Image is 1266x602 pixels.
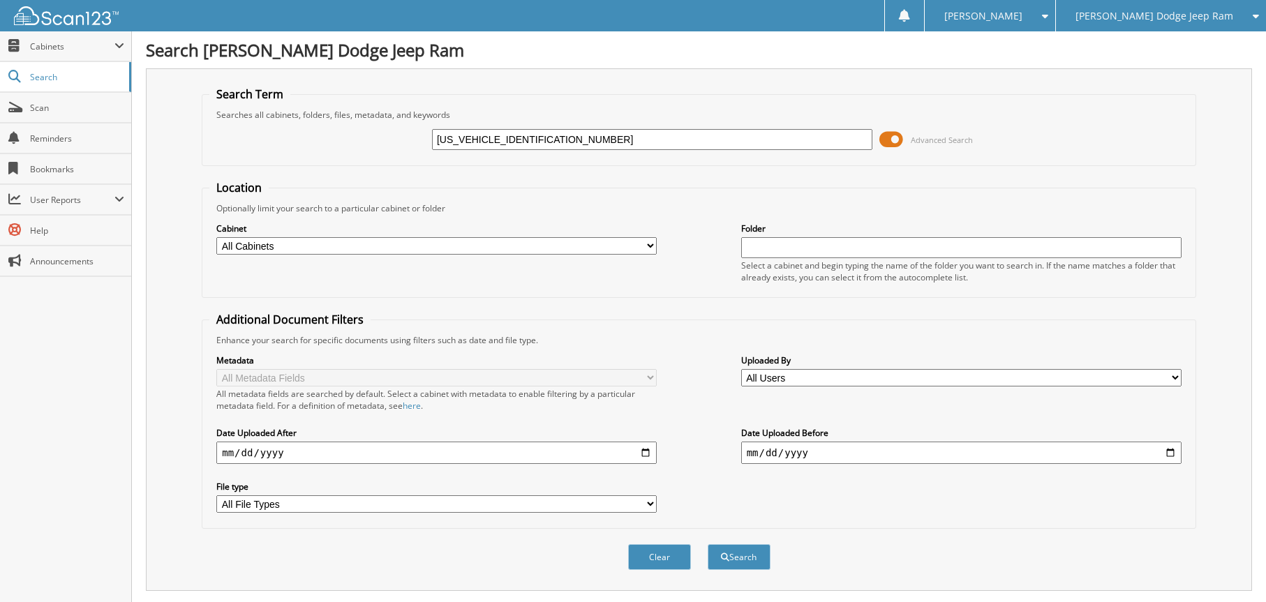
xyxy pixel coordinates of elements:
[1075,12,1233,20] span: [PERSON_NAME] Dodge Jeep Ram
[209,202,1189,214] div: Optionally limit your search to a particular cabinet or folder
[30,163,124,175] span: Bookmarks
[209,334,1189,346] div: Enhance your search for specific documents using filters such as date and file type.
[741,223,1182,234] label: Folder
[209,109,1189,121] div: Searches all cabinets, folders, files, metadata, and keywords
[216,223,657,234] label: Cabinet
[741,442,1182,464] input: end
[911,135,973,145] span: Advanced Search
[209,86,290,102] legend: Search Term
[30,225,124,236] span: Help
[944,12,1022,20] span: [PERSON_NAME]
[209,312,371,327] legend: Additional Document Filters
[209,180,269,195] legend: Location
[30,194,114,206] span: User Reports
[30,102,124,114] span: Scan
[741,427,1182,439] label: Date Uploaded Before
[216,442,657,464] input: start
[403,400,421,412] a: here
[30,71,122,83] span: Search
[216,481,657,492] label: File type
[216,388,657,412] div: All metadata fields are searched by default. Select a cabinet with metadata to enable filtering b...
[30,133,124,144] span: Reminders
[30,255,124,267] span: Announcements
[14,6,119,25] img: scan123-logo-white.svg
[30,40,114,52] span: Cabinets
[741,354,1182,366] label: Uploaded By
[741,259,1182,283] div: Select a cabinet and begin typing the name of the folder you want to search in. If the name match...
[628,544,691,570] button: Clear
[146,38,1252,61] h1: Search [PERSON_NAME] Dodge Jeep Ram
[216,427,657,439] label: Date Uploaded After
[216,354,657,366] label: Metadata
[708,544,770,570] button: Search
